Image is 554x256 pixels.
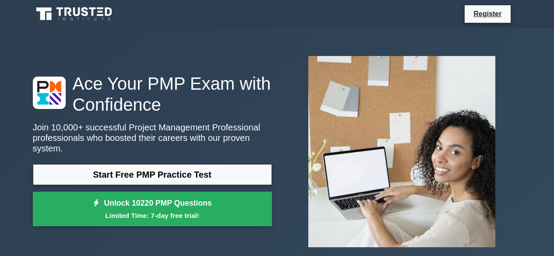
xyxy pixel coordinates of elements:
[33,122,272,154] p: Join 10,000+ successful Project Management Professional professionals who boosted their careers w...
[33,73,272,115] h1: Ace Your PMP Exam with Confidence
[44,210,261,221] small: Limited Time: 7-day free trial!
[33,164,272,185] a: Start Free PMP Practice Test
[468,8,507,19] a: Register
[33,192,272,227] a: Unlock 10220 PMP QuestionsLimited Time: 7-day free trial!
